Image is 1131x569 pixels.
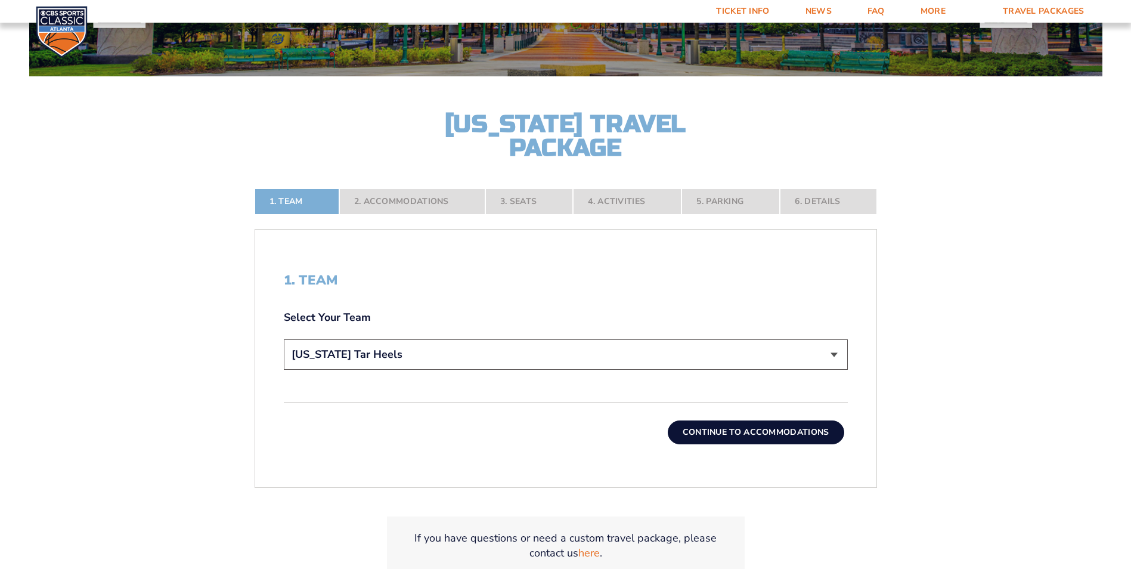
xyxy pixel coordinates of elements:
h2: [US_STATE] Travel Package [435,112,697,160]
h2: 1. Team [284,273,848,288]
label: Select Your Team [284,310,848,325]
p: If you have questions or need a custom travel package, please contact us . [401,531,730,561]
button: Continue To Accommodations [668,420,844,444]
img: CBS Sports Classic [36,6,88,58]
a: here [578,546,600,561]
